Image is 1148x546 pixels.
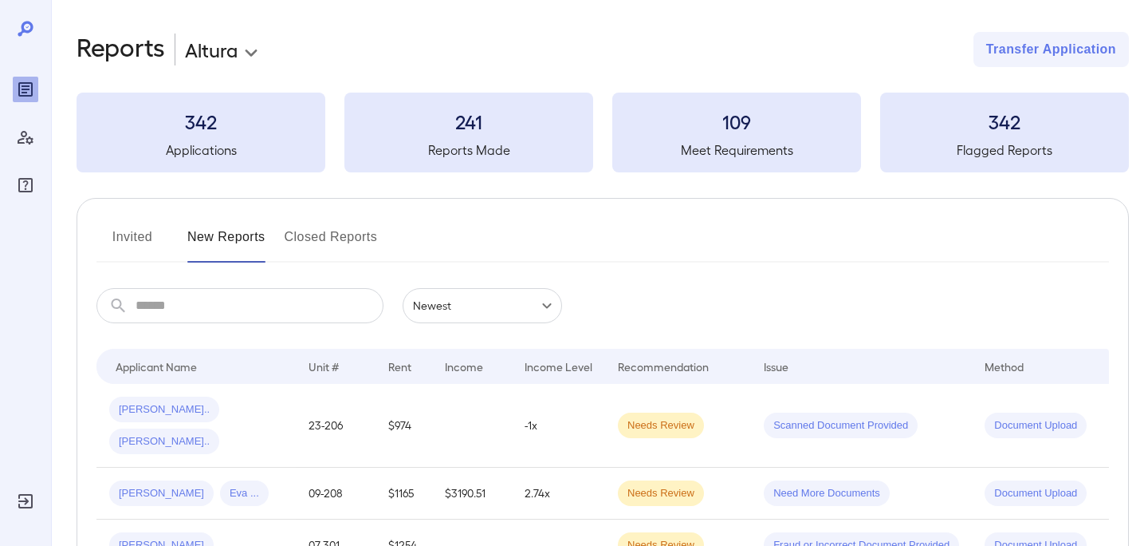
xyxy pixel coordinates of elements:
h3: 109 [612,109,861,134]
button: Transfer Application [973,32,1129,67]
span: [PERSON_NAME] [109,486,214,501]
span: Needs Review [618,486,704,501]
span: Needs Review [618,418,704,433]
td: 09-208 [296,468,375,520]
div: Applicant Name [116,357,197,376]
button: Closed Reports [285,224,378,263]
span: Need More Documents [764,486,890,501]
h3: 342 [880,109,1129,134]
p: Altura [185,37,238,62]
span: Document Upload [985,486,1087,501]
button: New Reports [187,224,265,263]
div: Log Out [13,489,38,514]
h5: Meet Requirements [612,140,861,160]
span: [PERSON_NAME].. [109,402,219,417]
td: $3190.51 [432,468,512,520]
div: Recommendation [618,357,709,376]
td: $974 [375,384,432,468]
div: Method [985,357,1024,376]
summary: 342Applications241Reports Made109Meet Requirements342Flagged Reports [77,93,1129,172]
button: Invited [96,224,168,263]
td: -1x [512,384,605,468]
span: Scanned Document Provided [764,418,918,433]
span: [PERSON_NAME].. [109,434,219,449]
h3: 342 [77,109,325,134]
td: 2.74x [512,468,605,520]
td: 23-206 [296,384,375,468]
span: Eva ... [220,486,269,501]
h5: Reports Made [344,140,593,160]
h5: Applications [77,140,325,160]
span: Document Upload [985,418,1087,433]
div: Issue [764,357,789,376]
h2: Reports [77,32,165,67]
div: Manage Users [13,125,38,150]
td: $1165 [375,468,432,520]
div: Rent [388,357,414,376]
div: FAQ [13,172,38,198]
div: Newest [403,288,562,323]
div: Income Level [525,357,592,376]
div: Unit # [309,357,339,376]
h3: 241 [344,109,593,134]
h5: Flagged Reports [880,140,1129,160]
div: Reports [13,77,38,102]
div: Income [445,357,483,376]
